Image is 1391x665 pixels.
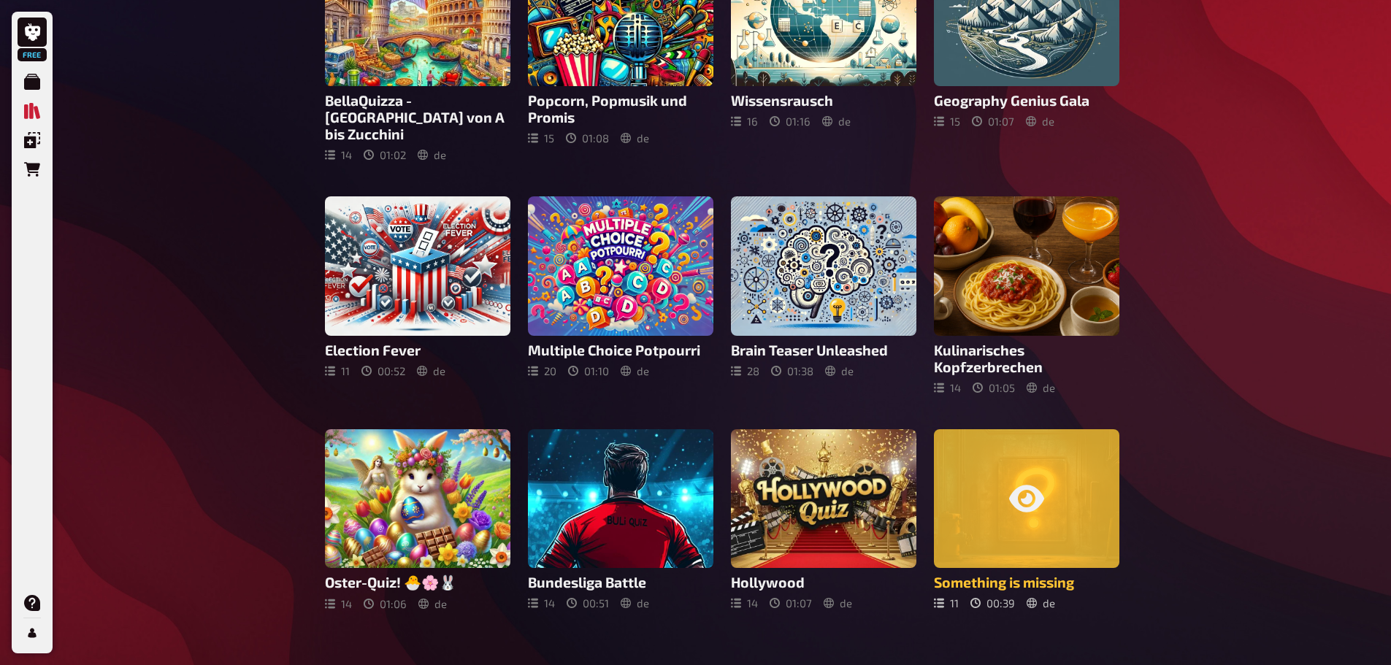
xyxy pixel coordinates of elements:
a: Something is missing1100:39de [934,429,1119,611]
a: Election Fever1100:52de [325,196,510,394]
div: 01 : 38 [771,364,813,377]
a: Bundesliga Battle1400:51de [528,429,713,611]
h3: Oster-Quiz! 🐣🌸🐰 [325,574,510,591]
div: de [417,364,445,377]
a: Oster-Quiz! 🐣🌸🐰1401:06de [325,429,510,611]
h3: Bundesliga Battle [528,574,713,591]
div: 14 [325,597,352,610]
span: Free [19,50,45,59]
div: de [822,115,851,128]
div: 15 [934,115,960,128]
div: de [621,596,649,610]
h3: Kulinarisches Kopfzerbrechen [934,342,1119,375]
div: 01 : 02 [364,148,406,161]
div: 14 [325,148,352,161]
div: 00 : 52 [361,364,405,377]
div: 01 : 05 [973,381,1015,394]
div: 11 [325,364,350,377]
div: de [418,148,446,161]
h3: Popcorn, Popmusik und Promis [528,92,713,126]
div: de [621,364,649,377]
div: 01 : 07 [972,115,1014,128]
div: 28 [731,364,759,377]
h3: Wissensrausch [731,92,916,109]
div: de [1026,115,1054,128]
div: de [824,596,852,610]
a: Kulinarisches Kopfzerbrechen1401:05de [934,196,1119,394]
div: de [621,131,649,145]
div: 20 [528,364,556,377]
h3: BellaQuizza - [GEOGRAPHIC_DATA] von A bis Zucchini [325,92,510,142]
a: Hollywood1401:07de [731,429,916,611]
h3: Something is missing [934,574,1119,591]
div: de [1027,381,1055,394]
div: 14 [934,381,961,394]
div: de [825,364,854,377]
h3: Multiple Choice Potpourri [528,342,713,358]
h3: Election Fever [325,342,510,358]
div: de [418,597,447,610]
div: 11 [934,596,959,610]
div: 00 : 51 [567,596,609,610]
div: 01 : 07 [770,596,812,610]
div: 16 [731,115,758,128]
div: 01 : 08 [566,131,609,145]
div: 01 : 16 [770,115,811,128]
div: 14 [731,596,758,610]
h3: Hollywood [731,574,916,591]
div: 01 : 10 [568,364,609,377]
div: de [1027,596,1055,610]
h3: Brain Teaser Unleashed [731,342,916,358]
div: 14 [528,596,555,610]
a: Multiple Choice Potpourri2001:10de [528,196,713,394]
h3: Geography Genius Gala [934,92,1119,109]
div: 00 : 39 [970,596,1015,610]
div: 15 [528,131,554,145]
a: Brain Teaser Unleashed2801:38de [731,196,916,394]
div: 01 : 06 [364,597,407,610]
